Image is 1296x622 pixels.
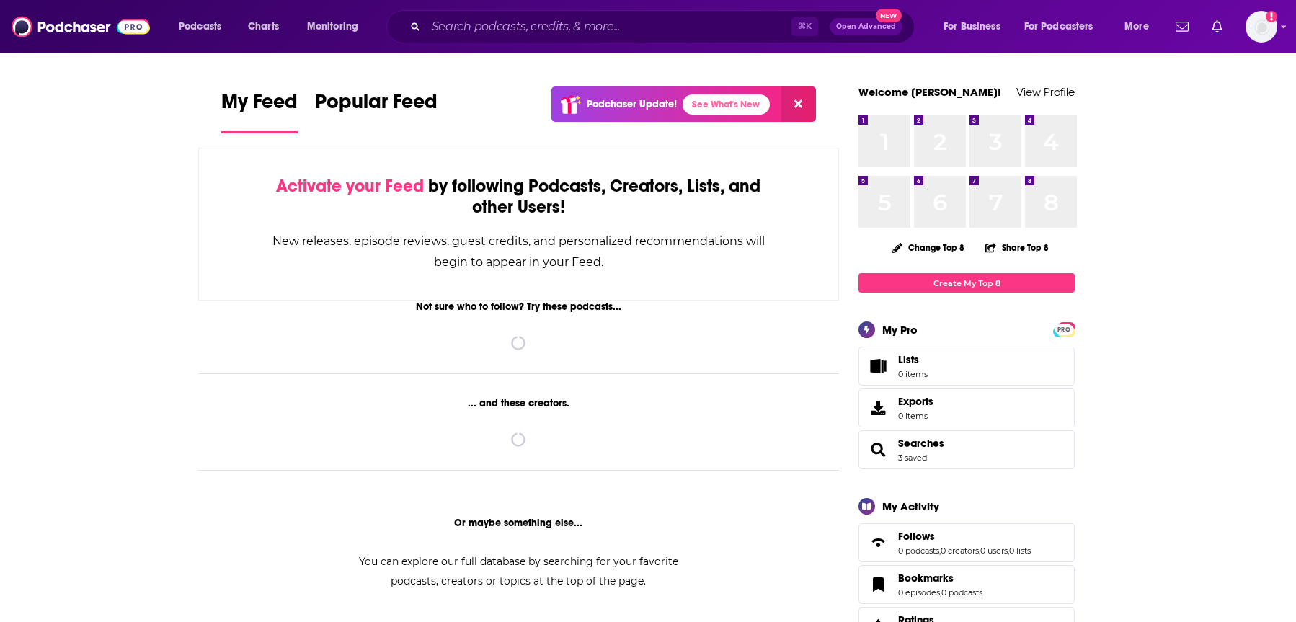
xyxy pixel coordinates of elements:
button: open menu [1114,15,1167,38]
a: 0 podcasts [941,587,982,597]
span: Follows [858,523,1075,562]
a: My Feed [221,89,298,133]
a: Bookmarks [864,574,892,595]
span: , [1008,546,1009,556]
a: Show notifications dropdown [1170,14,1194,39]
a: Follows [864,533,892,553]
span: , [979,546,980,556]
a: Show notifications dropdown [1206,14,1228,39]
span: 0 items [898,411,933,421]
a: Create My Top 8 [858,273,1075,293]
a: 0 podcasts [898,546,939,556]
div: My Activity [882,499,939,513]
span: New [876,9,902,22]
button: open menu [933,15,1018,38]
span: Logged in as HBurn [1246,11,1277,43]
span: Exports [898,395,933,408]
span: Open Advanced [836,23,896,30]
a: View Profile [1016,85,1075,99]
a: Welcome [PERSON_NAME]! [858,85,1001,99]
span: ⌘ K [791,17,818,36]
span: Follows [898,530,935,543]
button: Share Top 8 [985,234,1049,262]
svg: Add a profile image [1266,11,1277,22]
div: My Pro [882,323,918,337]
a: Popular Feed [315,89,438,133]
img: User Profile [1246,11,1277,43]
span: My Feed [221,89,298,123]
span: Podcasts [179,17,221,37]
a: Follows [898,530,1031,543]
img: Podchaser - Follow, Share and Rate Podcasts [12,13,150,40]
span: , [939,546,941,556]
a: Exports [858,388,1075,427]
button: Show profile menu [1246,11,1277,43]
input: Search podcasts, credits, & more... [426,15,791,38]
button: open menu [297,15,377,38]
span: Lists [898,353,919,366]
span: Exports [864,398,892,418]
div: Not sure who to follow? Try these podcasts... [198,301,839,313]
span: Activate your Feed [276,175,424,197]
a: Searches [864,440,892,460]
span: Charts [248,17,279,37]
p: Podchaser Update! [587,98,677,110]
span: Searches [858,430,1075,469]
a: Searches [898,437,944,450]
span: , [940,587,941,597]
button: Change Top 8 [884,239,973,257]
button: open menu [1015,15,1114,38]
a: Bookmarks [898,572,982,585]
a: See What's New [683,94,770,115]
span: Lists [864,356,892,376]
span: Bookmarks [898,572,954,585]
div: New releases, episode reviews, guest credits, and personalized recommendations will begin to appe... [271,231,766,272]
div: ... and these creators. [198,397,839,409]
span: Bookmarks [858,565,1075,604]
a: PRO [1055,324,1073,334]
div: Or maybe something else... [198,517,839,529]
span: For Podcasters [1024,17,1093,37]
div: You can explore our full database by searching for your favorite podcasts, creators or topics at ... [341,552,696,591]
button: Open AdvancedNew [830,18,902,35]
span: Lists [898,353,928,366]
a: 0 users [980,546,1008,556]
span: Popular Feed [315,89,438,123]
div: Search podcasts, credits, & more... [400,10,928,43]
span: Monitoring [307,17,358,37]
div: by following Podcasts, Creators, Lists, and other Users! [271,176,766,218]
span: For Business [944,17,1000,37]
a: Charts [239,15,288,38]
span: More [1124,17,1149,37]
a: 0 episodes [898,587,940,597]
button: open menu [169,15,240,38]
span: 0 items [898,369,928,379]
a: 0 creators [941,546,979,556]
a: Lists [858,347,1075,386]
a: 3 saved [898,453,927,463]
a: 0 lists [1009,546,1031,556]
